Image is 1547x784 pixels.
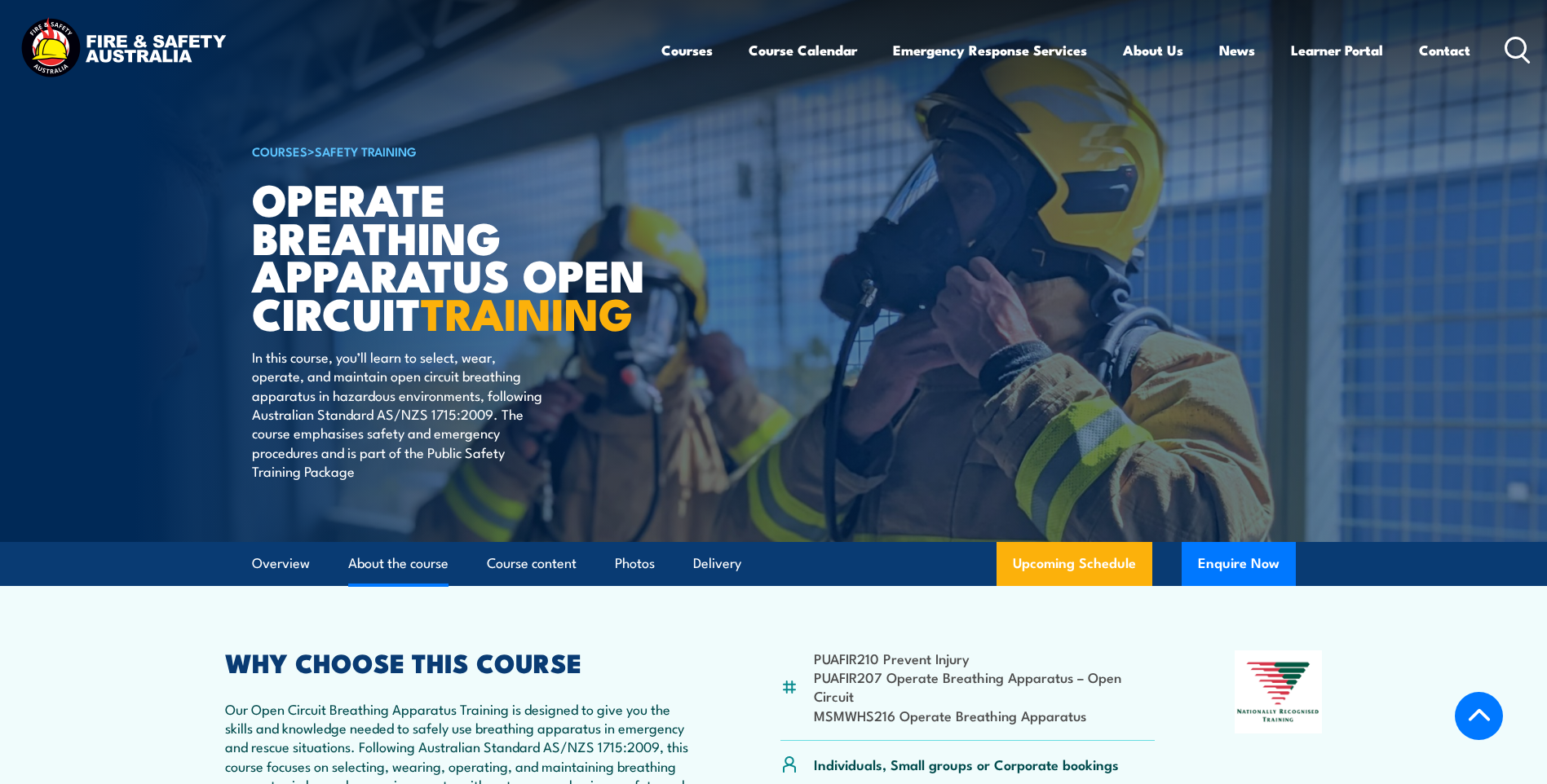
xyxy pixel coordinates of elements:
[814,755,1119,773] p: Individuals, Small groups or Corporate bookings
[814,667,1156,706] li: PUAFIR207 Operate Breathing Apparatus – Open Circuit
[661,29,713,72] a: Courses
[814,649,1156,667] li: PUAFIR210 Prevent Injury
[1419,29,1470,72] a: Contact
[997,542,1152,586] a: Upcoming Schedule
[693,542,741,585] a: Delivery
[252,142,307,160] a: COURSES
[1123,29,1183,72] a: About Us
[814,706,1156,725] li: MSMWHS216 Operate Breathing Apparatus
[225,650,701,673] h2: WHY CHOOSE THIS COURSE
[749,29,857,72] a: Course Calendar
[315,142,417,160] a: Safety Training
[252,179,655,332] h1: Operate Breathing Apparatus Open Circuit
[1219,29,1255,72] a: News
[893,29,1087,72] a: Emergency Response Services
[252,347,550,481] p: In this course, you’ll learn to select, wear, operate, and maintain open circuit breathing appara...
[1291,29,1383,72] a: Learner Portal
[421,278,633,346] strong: TRAINING
[615,542,655,585] a: Photos
[252,141,655,161] h6: >
[252,542,310,585] a: Overview
[1182,542,1296,586] button: Enquire Now
[1235,650,1323,733] img: Nationally Recognised Training logo.
[348,542,449,585] a: About the course
[487,542,577,585] a: Course content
